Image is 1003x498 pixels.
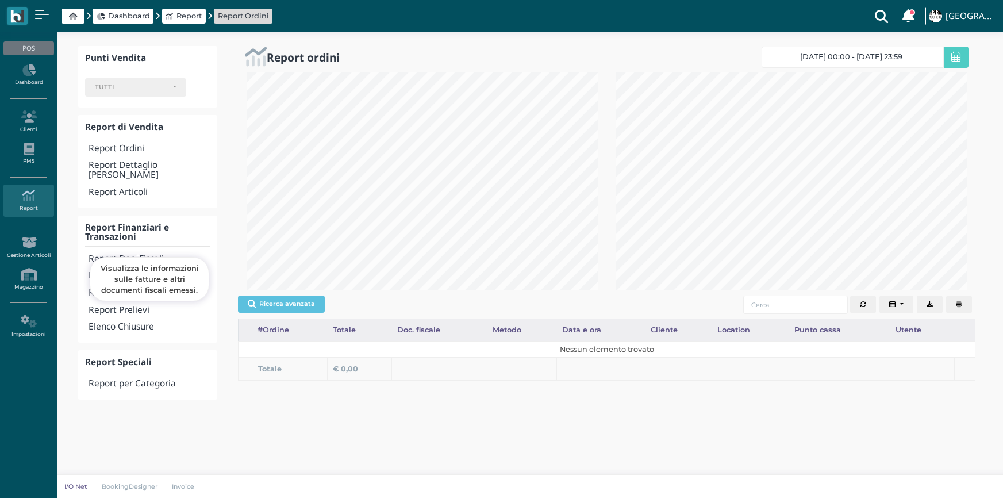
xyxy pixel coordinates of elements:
[879,296,917,314] div: Colonne
[890,319,955,341] div: Utente
[85,121,163,133] b: Report di Vendita
[929,10,941,22] img: ...
[557,319,645,341] div: Data e ora
[487,319,557,341] div: Metodo
[850,296,876,314] button: Aggiorna
[89,271,210,281] h4: Report Transazioni
[921,462,993,488] iframe: Help widget launcher
[333,363,386,374] div: € 0,00
[3,41,53,55] div: POS
[3,311,53,342] a: Impostazioni
[176,10,202,21] span: Report
[3,138,53,170] a: PMS
[89,254,210,264] h4: Report Doc. Fiscali
[3,232,53,263] a: Gestione Articoli
[789,319,890,341] div: Punto cassa
[252,319,327,341] div: #Ordine
[85,221,169,243] b: Report Finanziari e Transazioni
[89,144,210,154] h4: Report Ordini
[3,185,53,216] a: Report
[645,319,712,341] div: Cliente
[89,288,210,298] h4: Report Ricariche
[89,160,210,180] h4: Report Dettaglio [PERSON_NAME]
[89,305,210,315] h4: Report Prelievi
[392,319,487,341] div: Doc. fiscale
[267,51,340,63] h2: Report ordini
[800,52,902,62] span: [DATE] 00:00 - [DATE] 23:59
[3,59,53,91] a: Dashboard
[917,296,943,314] button: Export
[258,363,321,374] div: Totale
[327,319,392,341] div: Totale
[238,296,325,313] button: Ricerca avanzata
[89,322,210,332] h4: Elenco Chiusure
[89,379,210,389] h4: Report per Categoria
[3,263,53,295] a: Magazzino
[85,78,186,97] button: TUTTI
[239,342,975,358] td: Nessun elemento trovato
[97,10,150,21] a: Dashboard
[89,187,210,197] h4: Report Articoli
[927,2,996,30] a: ... [GEOGRAPHIC_DATA]
[90,257,209,301] div: Visualizza le informazioni sulle fatture e altri documenti fiscali emessi.
[946,12,996,21] h4: [GEOGRAPHIC_DATA]
[85,356,152,368] b: Report Speciali
[85,52,146,64] b: Punti Vendita
[712,319,789,341] div: Location
[95,83,167,91] div: TUTTI
[10,10,24,23] img: logo
[879,296,914,314] button: Columns
[108,10,150,21] span: Dashboard
[218,10,269,21] a: Report Ordini
[3,106,53,137] a: Clienti
[743,296,848,314] input: Cerca
[166,10,202,21] a: Report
